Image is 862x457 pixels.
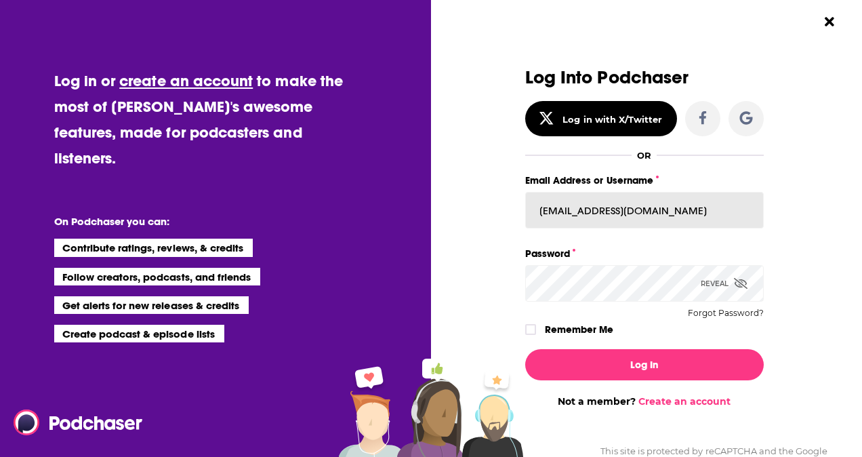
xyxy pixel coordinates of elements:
[638,395,731,408] a: Create an account
[545,321,613,338] label: Remember Me
[54,215,325,228] li: On Podchaser you can:
[688,309,764,318] button: Forgot Password?
[14,410,133,435] a: Podchaser - Follow, Share and Rate Podcasts
[54,268,261,285] li: Follow creators, podcasts, and friends
[54,325,224,342] li: Create podcast & episode lists
[562,114,662,125] div: Log in with X/Twitter
[525,192,764,228] input: Email Address or Username
[525,245,764,262] label: Password
[525,101,677,136] button: Log in with X/Twitter
[54,239,253,256] li: Contribute ratings, reviews, & credits
[119,71,253,90] a: create an account
[525,395,764,408] div: Not a member?
[817,9,842,35] button: Close Button
[525,172,764,189] label: Email Address or Username
[701,265,747,302] div: Reveal
[637,150,651,161] div: OR
[54,296,249,314] li: Get alerts for new releases & credits
[525,68,764,87] h3: Log Into Podchaser
[14,410,144,435] img: Podchaser - Follow, Share and Rate Podcasts
[525,349,764,380] button: Log In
